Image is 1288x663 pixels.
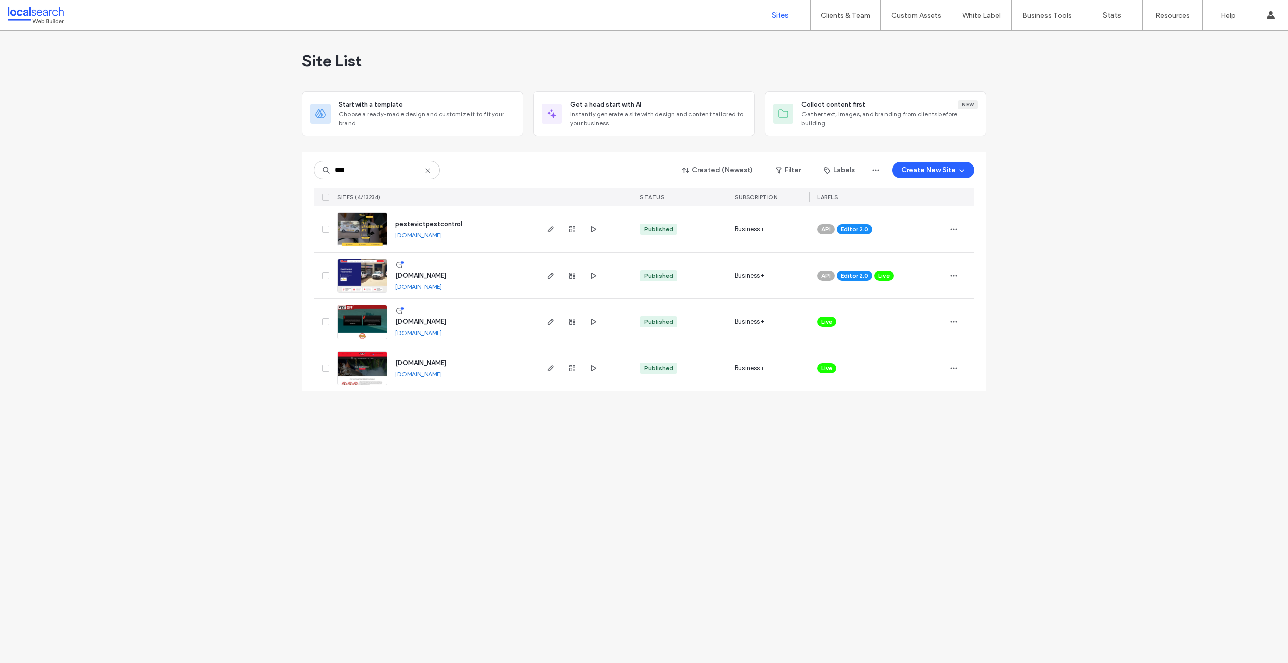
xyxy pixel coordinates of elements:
[1221,11,1236,20] label: Help
[302,91,523,136] div: Start with a templateChoose a ready-made design and customize it to fit your brand.
[395,318,446,325] a: [DOMAIN_NAME]
[395,220,462,228] a: pestevictpestcontrol
[815,162,864,178] button: Labels
[891,11,941,20] label: Custom Assets
[644,364,673,373] div: Published
[735,224,764,234] span: Business+
[1022,11,1072,20] label: Business Tools
[821,11,870,20] label: Clients & Team
[644,225,673,234] div: Published
[533,91,755,136] div: Get a head start with AIInstantly generate a site with design and content tailored to your business.
[1103,11,1121,20] label: Stats
[644,317,673,326] div: Published
[644,271,673,280] div: Published
[821,317,832,326] span: Live
[801,110,978,128] span: Gather text, images, and branding from clients before building.
[958,100,978,109] div: New
[570,110,746,128] span: Instantly generate a site with design and content tailored to your business.
[570,100,641,110] span: Get a head start with AI
[821,271,831,280] span: API
[892,162,974,178] button: Create New Site
[302,51,362,71] span: Site List
[735,194,777,201] span: SUBSCRIPTION
[962,11,1001,20] label: White Label
[801,100,865,110] span: Collect content first
[395,370,442,378] a: [DOMAIN_NAME]
[395,359,446,367] a: [DOMAIN_NAME]
[23,7,44,16] span: Help
[395,231,442,239] a: [DOMAIN_NAME]
[395,272,446,279] a: [DOMAIN_NAME]
[878,271,890,280] span: Live
[395,283,442,290] a: [DOMAIN_NAME]
[339,100,403,110] span: Start with a template
[337,194,381,201] span: SITES (4/13234)
[765,91,986,136] div: Collect content firstNewGather text, images, and branding from clients before building.
[772,11,789,20] label: Sites
[395,329,442,337] a: [DOMAIN_NAME]
[674,162,762,178] button: Created (Newest)
[735,363,764,373] span: Business+
[821,225,831,234] span: API
[735,271,764,281] span: Business+
[841,271,868,280] span: Editor 2.0
[766,162,811,178] button: Filter
[735,317,764,327] span: Business+
[640,194,664,201] span: STATUS
[339,110,515,128] span: Choose a ready-made design and customize it to fit your brand.
[821,364,832,373] span: Live
[841,225,868,234] span: Editor 2.0
[817,194,838,201] span: LABELS
[1155,11,1190,20] label: Resources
